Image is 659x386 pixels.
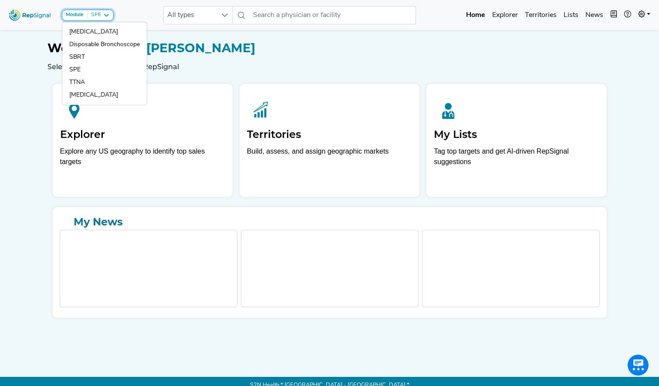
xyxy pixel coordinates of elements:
[434,146,599,172] p: Tag top targets and get AI-driven RepSignal suggestions
[62,76,147,89] a: TTNA
[53,84,233,197] a: ExplorerExplore any US geography to identify top sales targets
[607,7,621,24] button: Intel Book
[60,146,225,167] div: Explore any US geography to identify top sales targets
[582,7,607,24] a: News
[164,7,216,24] span: All types
[560,7,582,24] a: Lists
[62,89,147,101] a: [MEDICAL_DATA]
[62,51,147,64] a: SBRT
[47,63,612,71] h6: Select a feature to explore RepSignal
[521,7,560,24] a: Territories
[62,64,147,76] a: SPE
[62,10,114,21] button: ModuleSPE
[426,84,606,197] a: My ListsTag top targets and get AI-driven RepSignal suggestions
[240,84,419,197] a: TerritoriesBuild, assess, and assign geographic markets
[434,128,599,141] h2: My Lists
[247,146,412,172] p: Build, assess, and assign geographic markets
[60,128,225,141] h2: Explorer
[47,40,146,55] span: Welcome Back,
[62,26,147,38] a: [MEDICAL_DATA]
[62,38,147,51] a: Disposable Bronchoscope
[247,128,412,141] h2: Territories
[66,12,84,17] strong: Module
[60,214,600,230] a: My News
[47,41,612,56] h1: [PERSON_NAME]
[250,6,416,24] input: Search a physician or facility
[489,7,521,24] a: Explorer
[88,12,101,19] div: SPE
[463,7,489,24] a: Home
